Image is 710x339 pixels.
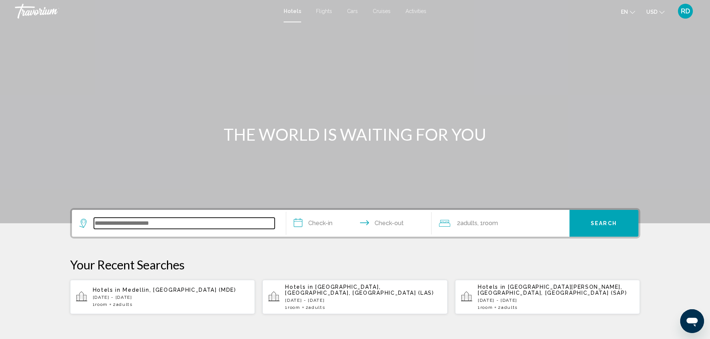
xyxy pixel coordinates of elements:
[477,218,498,228] span: , 1
[455,279,640,314] button: Hotels in [GEOGRAPHIC_DATA][PERSON_NAME], [GEOGRAPHIC_DATA], [GEOGRAPHIC_DATA] (SAP)[DATE] - [DAT...
[498,305,518,310] span: 2
[72,210,638,237] div: Search widget
[460,220,477,227] span: Adults
[306,305,325,310] span: 2
[93,302,108,307] span: 1
[93,287,121,293] span: Hotels in
[93,295,249,300] p: [DATE] - [DATE]
[621,9,628,15] span: en
[483,220,498,227] span: Room
[621,6,635,17] button: Change language
[478,305,493,310] span: 1
[284,8,301,14] a: Hotels
[591,221,617,227] span: Search
[480,305,493,310] span: Room
[373,8,391,14] a: Cruises
[286,210,432,237] button: Check in and out dates
[70,257,640,272] p: Your Recent Searches
[432,210,569,237] button: Travelers: 2 adults, 0 children
[113,302,133,307] span: 2
[478,284,627,296] span: [GEOGRAPHIC_DATA][PERSON_NAME], [GEOGRAPHIC_DATA], [GEOGRAPHIC_DATA] (SAP)
[646,6,665,17] button: Change currency
[285,284,313,290] span: Hotels in
[95,302,108,307] span: Room
[288,305,300,310] span: Room
[309,305,325,310] span: Adults
[215,125,495,144] h1: THE WORLD IS WAITING FOR YOU
[70,279,255,314] button: Hotels in Medellin, [GEOGRAPHIC_DATA] (MDE)[DATE] - [DATE]1Room2Adults
[285,284,434,296] span: [GEOGRAPHIC_DATA], [GEOGRAPHIC_DATA], [GEOGRAPHIC_DATA] (LAS)
[316,8,332,14] a: Flights
[681,7,690,15] span: RD
[680,309,704,333] iframe: Button to launch messaging window
[262,279,448,314] button: Hotels in [GEOGRAPHIC_DATA], [GEOGRAPHIC_DATA], [GEOGRAPHIC_DATA] (LAS)[DATE] - [DATE]1Room2Adults
[347,8,358,14] a: Cars
[123,287,236,293] span: Medellin, [GEOGRAPHIC_DATA] (MDE)
[478,298,634,303] p: [DATE] - [DATE]
[646,9,657,15] span: USD
[406,8,426,14] a: Activities
[501,305,518,310] span: Adults
[478,284,506,290] span: Hotels in
[15,4,276,19] a: Travorium
[285,298,442,303] p: [DATE] - [DATE]
[569,210,638,237] button: Search
[116,302,133,307] span: Adults
[676,3,695,19] button: User Menu
[285,305,300,310] span: 1
[457,218,477,228] span: 2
